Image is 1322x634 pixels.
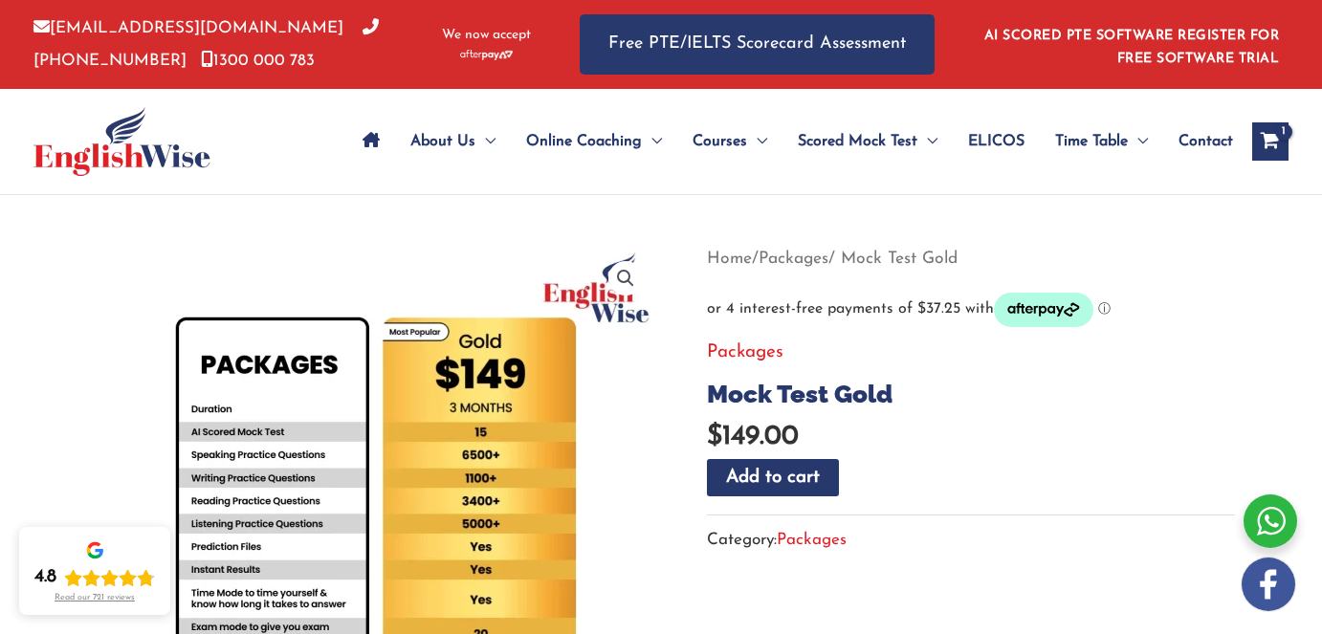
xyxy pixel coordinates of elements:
span: Category: [707,524,847,556]
a: 1300 000 783 [201,53,315,69]
div: Rating: 4.8 out of 5 [34,566,155,589]
img: cropped-ew-logo [33,107,210,176]
a: Home [707,251,752,267]
a: ELICOS [953,108,1040,175]
h1: Mock Test Gold [707,380,1235,409]
span: Courses [693,108,747,175]
span: Time Table [1055,108,1128,175]
img: white-facebook.png [1242,557,1295,611]
a: [EMAIL_ADDRESS][DOMAIN_NAME] [33,20,343,36]
a: AI SCORED PTE SOFTWARE REGISTER FOR FREE SOFTWARE TRIAL [984,29,1280,66]
span: Menu Toggle [747,108,767,175]
span: $ [707,424,722,450]
a: Time TableMenu Toggle [1040,108,1163,175]
a: Online CoachingMenu Toggle [511,108,677,175]
a: Packages [759,251,828,267]
a: Contact [1163,108,1233,175]
span: Menu Toggle [917,108,937,175]
a: View full-screen image gallery [608,261,643,295]
span: Contact [1179,108,1233,175]
a: About UsMenu Toggle [395,108,511,175]
span: Scored Mock Test [798,108,917,175]
span: ELICOS [968,108,1025,175]
div: 4.8 [34,566,56,589]
a: Packages [707,343,783,361]
a: View Shopping Cart, 1 items [1252,122,1289,161]
nav: Site Navigation: Main Menu [347,108,1233,175]
button: Add to cart [707,459,839,496]
a: CoursesMenu Toggle [677,108,782,175]
bdi: 149.00 [707,424,799,450]
span: About Us [410,108,475,175]
span: Menu Toggle [642,108,662,175]
div: Read our 721 reviews [55,593,135,603]
img: Afterpay-Logo [460,50,513,60]
span: We now accept [442,26,531,45]
span: Menu Toggle [475,108,496,175]
a: Scored Mock TestMenu Toggle [782,108,953,175]
nav: Breadcrumb [707,243,1235,274]
a: Packages [777,532,847,548]
a: [PHONE_NUMBER] [33,20,379,68]
aside: Header Widget 1 [973,13,1289,76]
span: Online Coaching [526,108,642,175]
span: Menu Toggle [1128,108,1148,175]
a: Free PTE/IELTS Scorecard Assessment [580,14,935,75]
